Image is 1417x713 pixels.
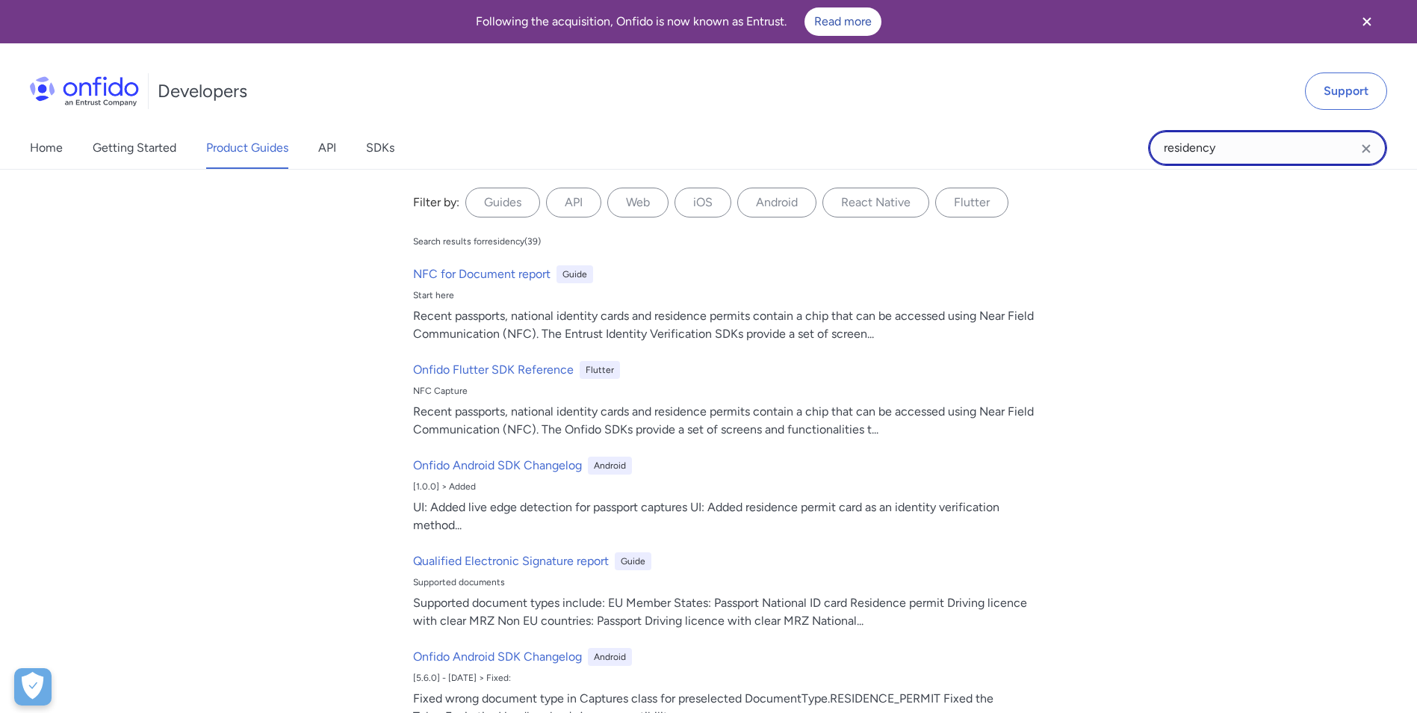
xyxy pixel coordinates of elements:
[1339,3,1395,40] button: Close banner
[675,188,731,217] label: iOS
[413,481,1041,493] div: [1.0.0] > Added
[588,457,632,475] div: Android
[18,7,1339,36] div: Following the acquisition, Onfido is now known as Entrust.
[413,289,1041,301] div: Start here
[413,194,459,212] div: Filter by:
[413,235,541,247] div: Search results for residency ( 39 )
[413,457,582,475] h6: Onfido Android SDK Changelog
[935,188,1008,217] label: Flutter
[93,127,176,169] a: Getting Started
[158,79,247,103] h1: Developers
[607,188,669,217] label: Web
[206,127,288,169] a: Product Guides
[30,127,63,169] a: Home
[318,127,336,169] a: API
[413,499,1041,534] div: UI: Added live edge detection for passport captures UI: Added residence permit card as an identit...
[407,546,1047,636] a: Qualified Electronic Signature reportGuideSupported documentsSupported document types include: EU...
[1357,140,1375,158] svg: Clear search field button
[413,403,1041,439] div: Recent passports, national identity cards and residence permits contain a chip that can be access...
[366,127,394,169] a: SDKs
[413,265,551,283] h6: NFC for Document report
[407,451,1047,540] a: Onfido Android SDK ChangelogAndroid[1.0.0] > AddedUI: Added live edge detection for passport capt...
[413,648,582,666] h6: Onfido Android SDK Changelog
[413,672,1041,684] div: [5.6.0] - [DATE] > Fixed:
[407,259,1047,349] a: NFC for Document reportGuideStart hereRecent passports, national identity cards and residence per...
[413,307,1041,343] div: Recent passports, national identity cards and residence permits contain a chip that can be access...
[465,188,540,217] label: Guides
[413,594,1041,630] div: Supported document types include: EU Member States: Passport National ID card Residence permit Dr...
[413,361,574,379] h6: Onfido Flutter SDK Reference
[30,76,139,106] img: Onfido Logo
[580,361,620,379] div: Flutter
[14,668,52,706] div: Cookie Preferences
[413,385,1041,397] div: NFC Capture
[1305,72,1387,110] a: Support
[413,576,1041,588] div: Supported documents
[588,648,632,666] div: Android
[737,188,816,217] label: Android
[1358,13,1376,31] svg: Close banner
[615,552,651,570] div: Guide
[546,188,601,217] label: API
[14,668,52,706] button: Open Preferences
[822,188,929,217] label: React Native
[407,355,1047,445] a: Onfido Flutter SDK ReferenceFlutterNFC CaptureRecent passports, national identity cards and resid...
[413,552,609,570] h6: Qualified Electronic Signature report
[1148,130,1387,166] input: Onfido search input field
[556,265,593,283] div: Guide
[804,7,881,36] a: Read more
